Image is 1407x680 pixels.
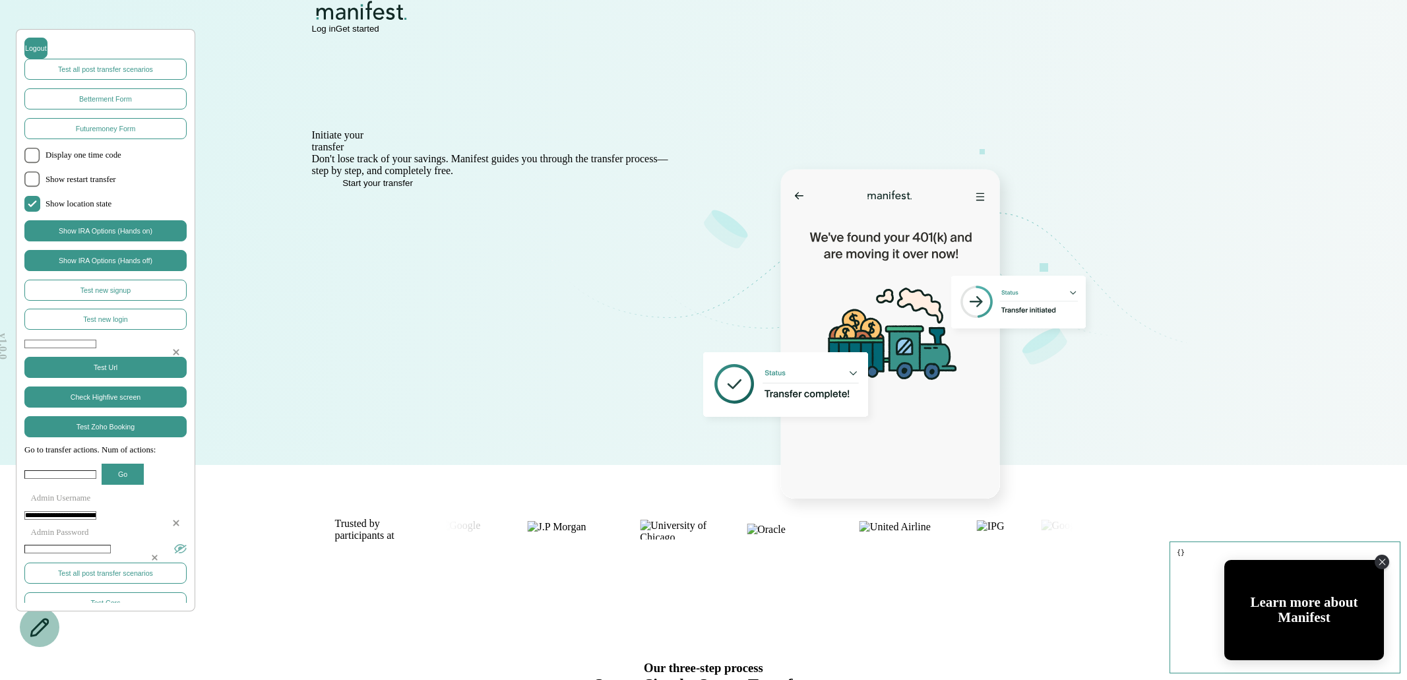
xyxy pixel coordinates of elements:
[24,220,187,241] button: Show IRA Options (Hands on)
[342,178,413,188] span: Start your transfer
[1375,555,1389,569] div: Close Tolstoy widget
[24,148,187,164] li: Display one time code
[24,38,47,59] button: Logout
[335,518,394,541] p: Trusted by participants at
[24,357,187,378] button: Test Url
[312,24,336,34] button: Log in
[24,445,187,455] span: Go to transfer actions. Num of actions:
[24,250,187,271] button: Show IRA Options (Hands off)
[24,416,187,437] button: Test Zoho Booking
[312,153,683,177] p: Don't lose track of your savings. Manifest guides you through the transfer process—step by step, ...
[46,199,187,209] span: Show location state
[24,118,187,139] button: Futuremoney Form
[24,386,187,408] button: Check Highfive screen
[1224,595,1384,625] div: Learn more about Manifest
[24,493,187,503] p: Admin Username
[977,520,1016,540] img: IPG
[24,563,187,584] button: Test all post transfer scenarios
[24,196,187,212] li: Show location state
[1170,541,1400,673] pre: {}
[312,178,444,188] button: Start your transfer
[312,141,683,153] h1: transfer
[24,280,187,301] button: Test new signup
[1224,560,1384,660] div: Tolstoy bubble widget
[46,150,187,160] span: Display one time code
[312,661,1096,675] h3: Our three-step process
[640,520,722,540] img: University of Chicago
[747,524,834,535] img: Oracle
[860,521,952,539] img: United Airline
[1224,560,1384,660] div: Open Tolstoy
[439,520,502,540] img: Google
[46,175,187,185] span: Show restart transfer
[528,521,615,539] img: J.P Morgan
[24,59,187,80] button: Test all post transfer scenarios
[24,309,187,330] button: Test new login
[24,88,187,109] button: Betterment Form
[344,141,388,152] span: in minutes
[312,129,683,141] h1: Initiate your
[336,24,379,34] button: Get started
[24,592,187,613] button: Test Cors
[24,171,187,187] li: Show restart transfer
[102,464,144,485] button: Go
[24,528,187,538] p: Admin Password
[1041,520,1104,540] img: Google
[1224,560,1384,660] div: Open Tolstoy widget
